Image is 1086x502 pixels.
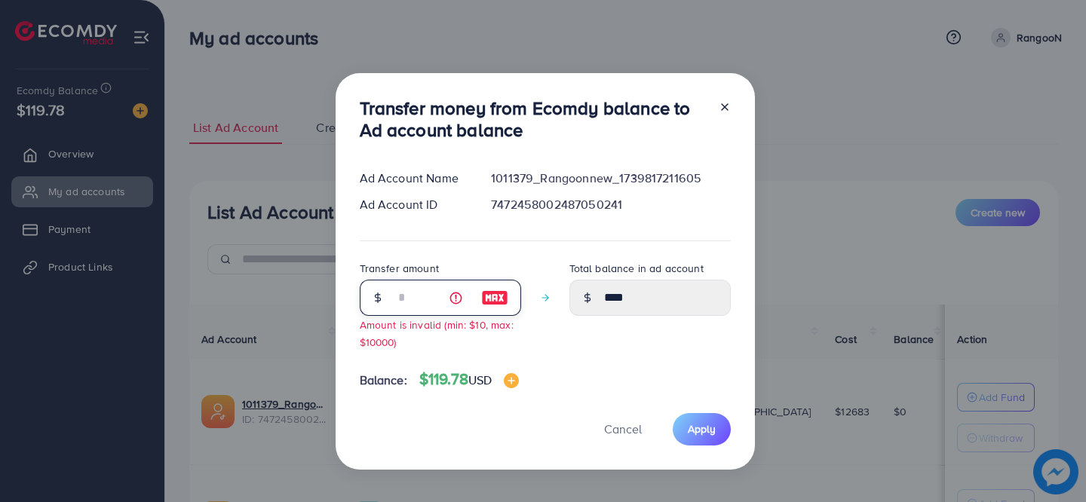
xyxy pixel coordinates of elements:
[360,372,407,389] span: Balance:
[604,421,642,437] span: Cancel
[504,373,519,388] img: image
[479,170,742,187] div: 1011379_Rangoonnew_1739817211605
[360,97,707,141] h3: Transfer money from Ecomdy balance to Ad account balance
[673,413,731,445] button: Apply
[688,421,716,436] span: Apply
[479,196,742,213] div: 7472458002487050241
[360,261,439,276] label: Transfer amount
[585,413,661,445] button: Cancel
[348,170,480,187] div: Ad Account Name
[468,372,492,388] span: USD
[360,317,514,349] small: Amount is invalid (min: $10, max: $10000)
[348,196,480,213] div: Ad Account ID
[419,370,520,389] h4: $119.78
[481,289,508,307] img: image
[569,261,704,276] label: Total balance in ad account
